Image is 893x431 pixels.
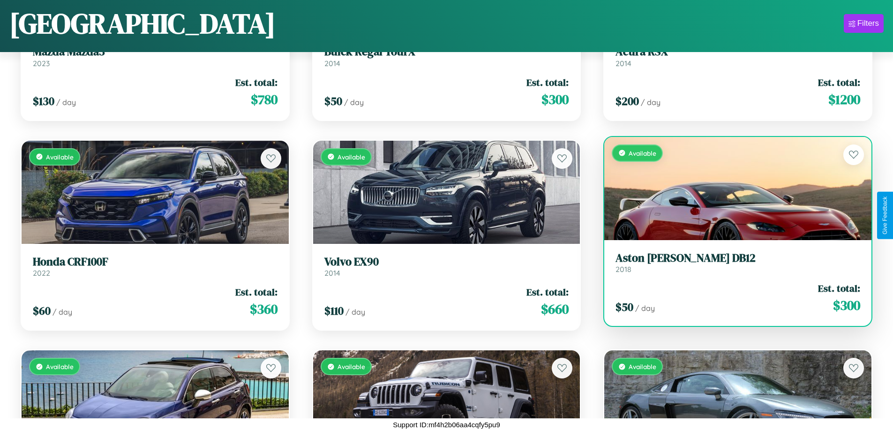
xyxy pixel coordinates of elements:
[324,255,569,278] a: Volvo EX902014
[541,300,569,318] span: $ 660
[635,303,655,313] span: / day
[345,307,365,317] span: / day
[615,299,633,315] span: $ 50
[615,59,631,68] span: 2014
[615,45,860,59] h3: Acura RSX
[393,418,500,431] p: Support ID: mf4h2b06aa4cqfy5pu9
[9,4,276,43] h1: [GEOGRAPHIC_DATA]
[857,19,879,28] div: Filters
[235,76,278,89] span: Est. total:
[235,285,278,299] span: Est. total:
[844,14,884,33] button: Filters
[324,255,569,269] h3: Volvo EX90
[56,98,76,107] span: / day
[33,268,50,278] span: 2022
[338,153,365,161] span: Available
[33,93,54,109] span: $ 130
[615,251,860,265] h3: Aston [PERSON_NAME] DB12
[828,90,860,109] span: $ 1200
[344,98,364,107] span: / day
[33,255,278,278] a: Honda CRF100F2022
[251,90,278,109] span: $ 780
[629,363,656,371] span: Available
[526,76,569,89] span: Est. total:
[324,45,569,59] h3: Buick Regal TourX
[324,93,342,109] span: $ 50
[818,281,860,295] span: Est. total:
[33,45,278,59] h3: Mazda Mazda3
[615,265,631,274] span: 2018
[338,363,365,371] span: Available
[615,45,860,68] a: Acura RSX2014
[818,76,860,89] span: Est. total:
[33,303,51,318] span: $ 60
[629,149,656,157] span: Available
[46,363,74,371] span: Available
[615,93,639,109] span: $ 200
[641,98,660,107] span: / day
[615,251,860,274] a: Aston [PERSON_NAME] DB122018
[526,285,569,299] span: Est. total:
[882,197,888,234] div: Give Feedback
[833,296,860,315] span: $ 300
[33,255,278,269] h3: Honda CRF100F
[541,90,569,109] span: $ 300
[324,59,340,68] span: 2014
[53,307,72,317] span: / day
[324,303,344,318] span: $ 110
[33,45,278,68] a: Mazda Mazda32023
[46,153,74,161] span: Available
[324,45,569,68] a: Buick Regal TourX2014
[324,268,340,278] span: 2014
[33,59,50,68] span: 2023
[250,300,278,318] span: $ 360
